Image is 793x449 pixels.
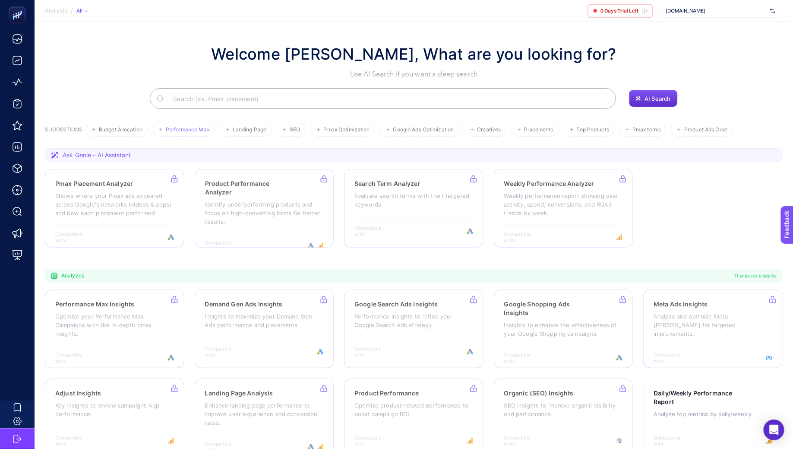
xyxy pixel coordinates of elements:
[76,7,88,14] div: All
[45,290,184,368] a: Performance Max InsightsOptimize your Performance Max Campaigns with the in-depth pmax insights.C...
[166,86,609,111] input: Search
[324,127,370,133] span: Pmax Optimization
[344,169,483,248] a: Search Term AnalyzerEvaluate search terms with their targeted keywordsCompatible with:
[45,7,67,14] span: Analysis
[477,127,501,133] span: Creatives
[233,127,266,133] span: Landing Page
[577,127,609,133] span: Top Products
[61,272,84,279] span: Analyzes
[654,389,745,406] h3: Daily/Weekly Performance Report
[211,42,616,66] h1: Welcome [PERSON_NAME], What are you looking for?
[45,126,82,137] h3: SUGGESTIONS
[684,127,727,133] span: Product Ads Cost
[643,290,783,368] a: Meta Ads InsightsAnalyze and optimize Meta [PERSON_NAME] for targeted improvements.Compatible with:
[211,69,616,80] p: Use AI Search if you want a deep search
[195,169,334,248] a: Product Performance AnalyzerIdentify underperforming products and focus on high-converting items ...
[770,6,775,15] img: svg%3e
[645,95,670,102] span: AI Search
[735,272,777,279] span: 11 analyzes available
[5,3,33,10] span: Feedback
[195,290,334,368] a: Demand Gen Ads InsightsInsights to maximize your Demand Gen Ads performance and placements.Compat...
[632,127,661,133] span: Pmax terms
[654,410,772,418] p: Analyze top metrics by daily/weekly.
[393,127,454,133] span: Google Ads Optimization
[654,435,692,447] span: Compatible with:
[524,127,553,133] span: Placements
[99,127,142,133] span: Budget Allocation
[494,290,633,368] a: Google Shopping Ads InsightsInsights to enhance the effectiveness of your Google Shopping campaig...
[45,169,184,248] a: Pmax Placement AnalyzerShows where your Pmax ads appeared across Google's networks (videos & apps...
[166,127,209,133] span: Performance Max
[63,151,131,159] span: Ask Genie - AI Assistant
[290,127,300,133] span: SEO
[629,90,677,107] button: AI Search
[764,420,784,440] div: Open Intercom Messenger
[344,290,483,368] a: Google Search Ads InsightsPerformance insights to refine your Google Search Ads strategy.Compatib...
[666,7,767,14] span: [DOMAIN_NAME]
[494,169,633,248] a: Weekly Performance AnalyzerWeekly performance report showing user activity, spend, conversions, a...
[71,7,73,14] span: /
[600,7,638,14] span: 0 Days Trial Left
